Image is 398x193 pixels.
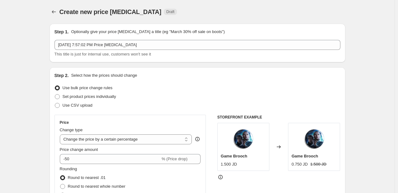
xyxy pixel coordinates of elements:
[54,52,151,56] span: This title is just for internal use, customers won't see it
[71,72,137,79] p: Select how the prices should change
[54,29,69,35] h2: Step 1.
[71,29,225,35] p: Optionally give your price [MEDICAL_DATA] a title (eg "March 30% off sale on boots")
[221,154,247,158] span: Game Brooch
[166,9,174,14] span: Draft
[162,157,187,161] span: % (Price drop)
[221,161,237,167] div: 1.500 JD
[217,115,340,120] h6: STOREFRONT EXAMPLE
[68,184,126,189] span: Round to nearest whole number
[291,161,308,167] div: 0.750 JD
[310,161,326,167] strike: 1.500 JD
[63,85,112,90] span: Use bulk price change rules
[68,175,106,180] span: Round to nearest .01
[54,72,69,79] h2: Step 2.
[50,7,58,16] button: Price change jobs
[302,126,327,151] img: BACMx0054_80x.png
[231,126,256,151] img: BACMx0054_80x.png
[54,40,340,50] input: 30% off holiday sale
[60,120,69,125] h3: Price
[60,154,160,164] input: -15
[60,147,98,152] span: Price change amount
[63,103,92,108] span: Use CSV upload
[59,8,162,15] span: Create new price [MEDICAL_DATA]
[60,166,77,171] span: Rounding
[63,94,116,99] span: Set product prices individually
[291,154,318,158] span: Game Brooch
[194,136,201,142] div: help
[60,128,83,132] span: Change type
